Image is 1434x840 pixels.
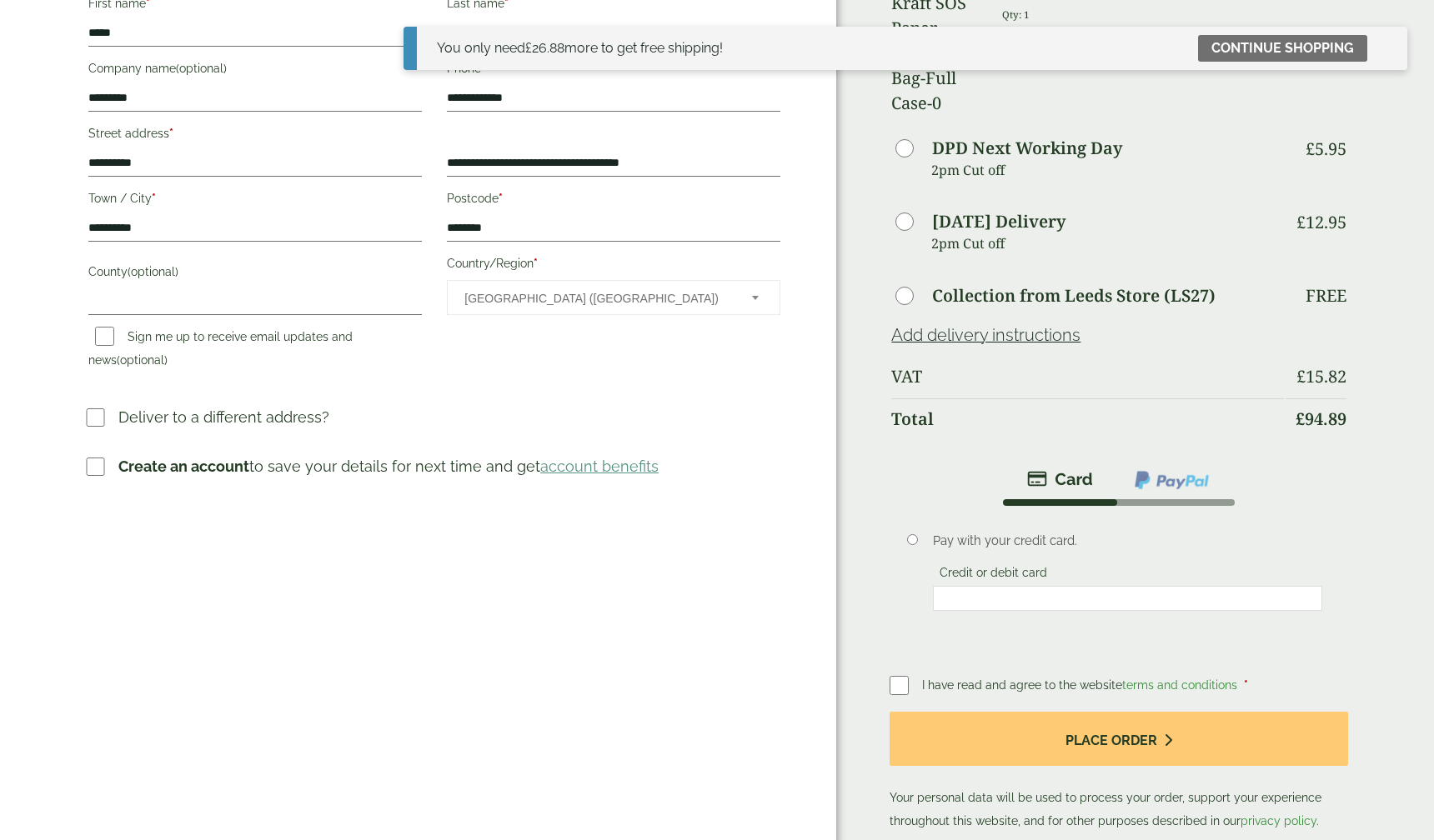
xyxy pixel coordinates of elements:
span: 26.88 [525,40,564,56]
strong: Create an account [118,457,249,475]
label: DPD Next Working Day [932,140,1122,157]
a: Add delivery instructions [891,325,1081,345]
bdi: 15.82 [1296,365,1346,387]
span: £ [1296,365,1306,387]
label: Company name [88,57,422,85]
bdi: 5.95 [1306,137,1346,160]
label: Postcode [447,187,780,215]
span: United Kingdom (UK) [464,281,730,316]
abbr: required [169,127,173,140]
span: £ [525,40,532,56]
label: Collection from Leeds Store (LS27) [932,287,1216,304]
abbr: required [1244,678,1248,692]
div: You only need more to get free shipping! [437,38,723,58]
span: (optional) [128,265,178,278]
p: Free [1306,286,1346,306]
p: 2pm Cut off [931,231,1283,256]
label: Town / City [88,187,422,215]
p: 2pm Cut off [931,157,1283,182]
button: Place order [890,712,1347,766]
small: Qty: 1 [1002,8,1030,21]
label: [DATE] Delivery [932,213,1065,230]
span: I have read and agree to the website [922,678,1241,692]
span: £ [1306,137,1315,160]
th: VAT [891,357,1283,397]
label: Sign me up to receive email updates and news [88,330,353,372]
span: £ [1296,407,1305,430]
bdi: 12.95 [1296,211,1346,233]
img: ppcp-gateway.png [1133,469,1211,491]
label: Credit or debit card [933,566,1054,584]
iframe: Secure card payment input frame [938,591,1317,606]
label: County [88,260,422,288]
span: £ [1296,211,1306,233]
a: privacy policy [1241,814,1316,827]
abbr: required [152,192,156,205]
img: stripe.png [1027,469,1093,489]
p: Your personal data will be used to process your order, support your experience throughout this we... [890,712,1347,832]
input: Sign me up to receive email updates and news(optional) [95,327,114,346]
p: Deliver to a different address? [118,406,329,428]
p: Pay with your credit card. [933,532,1322,550]
span: (optional) [176,62,227,75]
bdi: 94.89 [1296,407,1346,430]
th: Total [891,398,1283,439]
p: to save your details for next time and get [118,455,659,477]
span: Country/Region [447,280,780,315]
a: Continue shopping [1198,35,1367,62]
label: Country/Region [447,252,780,280]
span: (optional) [117,353,168,367]
a: account benefits [540,457,659,475]
abbr: required [534,257,538,270]
abbr: required [499,192,503,205]
label: Street address [88,122,422,150]
a: terms and conditions [1122,678,1237,692]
